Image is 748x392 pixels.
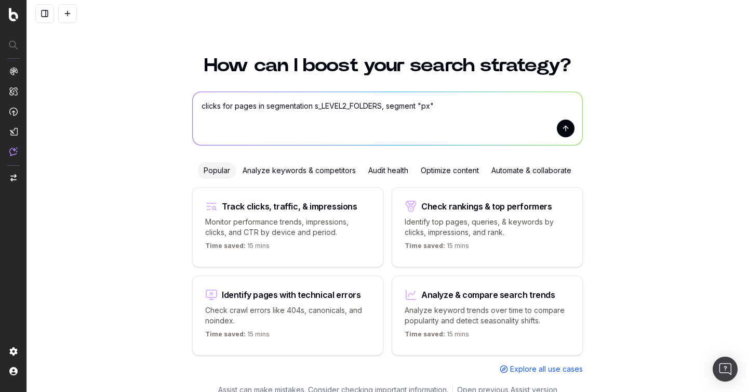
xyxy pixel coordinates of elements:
[510,364,583,374] span: Explore all use cases
[9,367,18,375] img: My account
[192,56,583,75] h1: How can I boost your search strategy?
[421,202,552,211] div: Check rankings & top performers
[9,67,18,75] img: Analytics
[222,202,357,211] div: Track clicks, traffic, & impressions
[236,162,362,179] div: Analyze keywords & competitors
[405,242,469,254] p: 15 mins
[421,291,555,299] div: Analyze & compare search trends
[500,364,583,374] a: Explore all use cases
[222,291,361,299] div: Identify pages with technical errors
[9,127,18,136] img: Studio
[205,330,246,338] span: Time saved:
[405,217,570,238] p: Identify top pages, queries, & keywords by clicks, impressions, and rank.
[405,330,445,338] span: Time saved:
[205,330,270,343] p: 15 mins
[205,242,246,250] span: Time saved:
[9,147,18,156] img: Assist
[713,357,738,382] div: Open Intercom Messenger
[205,217,370,238] p: Monitor performance trends, impressions, clicks, and CTR by device and period.
[362,162,415,179] div: Audit health
[193,92,582,145] textarea: clicks for pages in segmentation s_LEVEL2_FOLDERS, segment "px"
[9,8,18,21] img: Botify logo
[9,347,18,356] img: Setting
[197,162,236,179] div: Popular
[405,242,445,250] span: Time saved:
[10,174,17,181] img: Switch project
[9,87,18,96] img: Intelligence
[405,305,570,326] p: Analyze keyword trends over time to compare popularity and detect seasonality shifts.
[485,162,578,179] div: Automate & collaborate
[205,305,370,326] p: Check crawl errors like 404s, canonicals, and noindex.
[9,107,18,116] img: Activation
[415,162,485,179] div: Optimize content
[405,330,469,343] p: 15 mins
[205,242,270,254] p: 15 mins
